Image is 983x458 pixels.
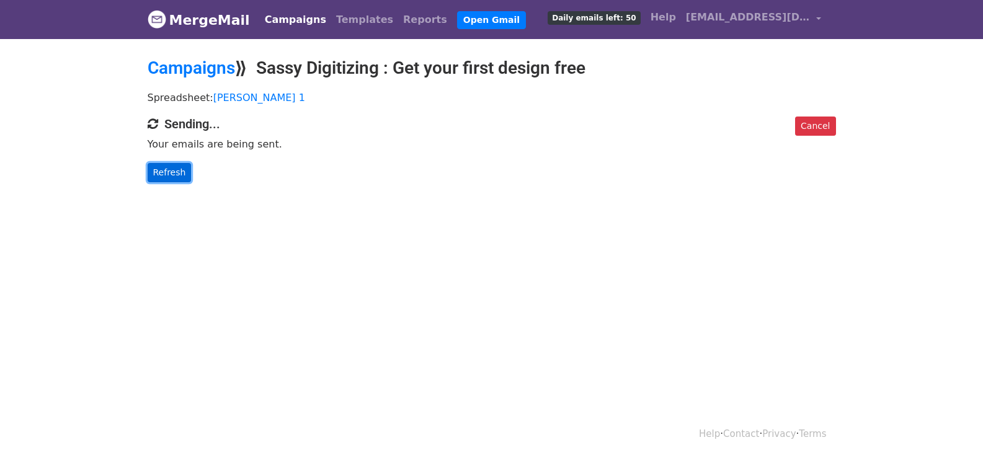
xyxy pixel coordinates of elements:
[543,5,645,30] a: Daily emails left: 50
[699,428,720,439] a: Help
[148,163,192,182] a: Refresh
[260,7,331,32] a: Campaigns
[148,7,250,33] a: MergeMail
[148,138,836,151] p: Your emails are being sent.
[148,58,235,78] a: Campaigns
[921,399,983,458] iframe: Chat Widget
[646,5,681,30] a: Help
[398,7,452,32] a: Reports
[799,428,826,439] a: Terms
[457,11,526,29] a: Open Gmail
[686,10,810,25] span: [EMAIL_ADDRESS][DOMAIN_NAME]
[148,91,836,104] p: Spreadsheet:
[795,117,835,136] a: Cancel
[331,7,398,32] a: Templates
[681,5,826,34] a: [EMAIL_ADDRESS][DOMAIN_NAME]
[148,117,836,131] h4: Sending...
[148,58,836,79] h2: ⟫ Sassy Digitizing : Get your first design free
[213,92,305,103] a: [PERSON_NAME] 1
[762,428,796,439] a: Privacy
[723,428,759,439] a: Contact
[148,10,166,29] img: MergeMail logo
[548,11,640,25] span: Daily emails left: 50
